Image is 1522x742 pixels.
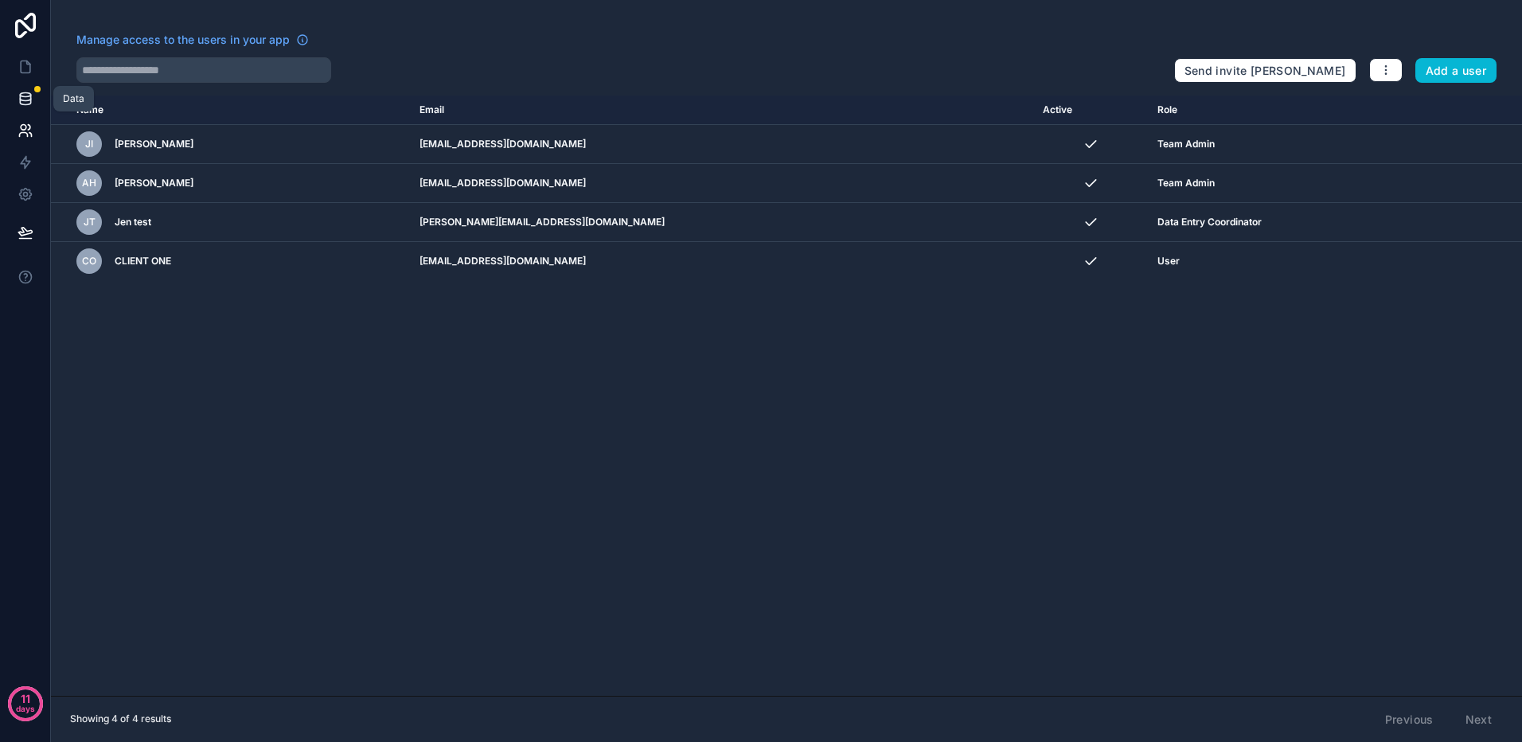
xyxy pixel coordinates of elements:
p: days [16,697,35,720]
th: Email [410,96,1034,125]
th: Active [1033,96,1148,125]
span: Showing 4 of 4 results [70,713,171,725]
span: Team Admin [1157,138,1215,150]
span: AH [82,177,96,189]
div: Data [63,92,84,105]
a: Manage access to the users in your app [76,32,309,48]
button: Send invite [PERSON_NAME] [1174,58,1356,84]
td: [EMAIL_ADDRESS][DOMAIN_NAME] [410,164,1034,203]
div: scrollable content [51,96,1522,696]
span: CLIENT ONE [115,255,171,268]
span: User [1157,255,1180,268]
span: Jt [84,216,96,228]
td: [EMAIL_ADDRESS][DOMAIN_NAME] [410,125,1034,164]
span: [PERSON_NAME] [115,138,193,150]
th: Role [1148,96,1439,125]
span: Manage access to the users in your app [76,32,290,48]
span: Team Admin [1157,177,1215,189]
span: Data Entry Coordinator [1157,216,1262,228]
button: Add a user [1415,58,1497,84]
span: [PERSON_NAME] [115,177,193,189]
span: JI [85,138,93,150]
span: Jen test [115,216,151,228]
span: CO [82,255,96,268]
p: 11 [21,691,30,707]
td: [PERSON_NAME][EMAIL_ADDRESS][DOMAIN_NAME] [410,203,1034,242]
td: [EMAIL_ADDRESS][DOMAIN_NAME] [410,242,1034,281]
th: Name [51,96,410,125]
